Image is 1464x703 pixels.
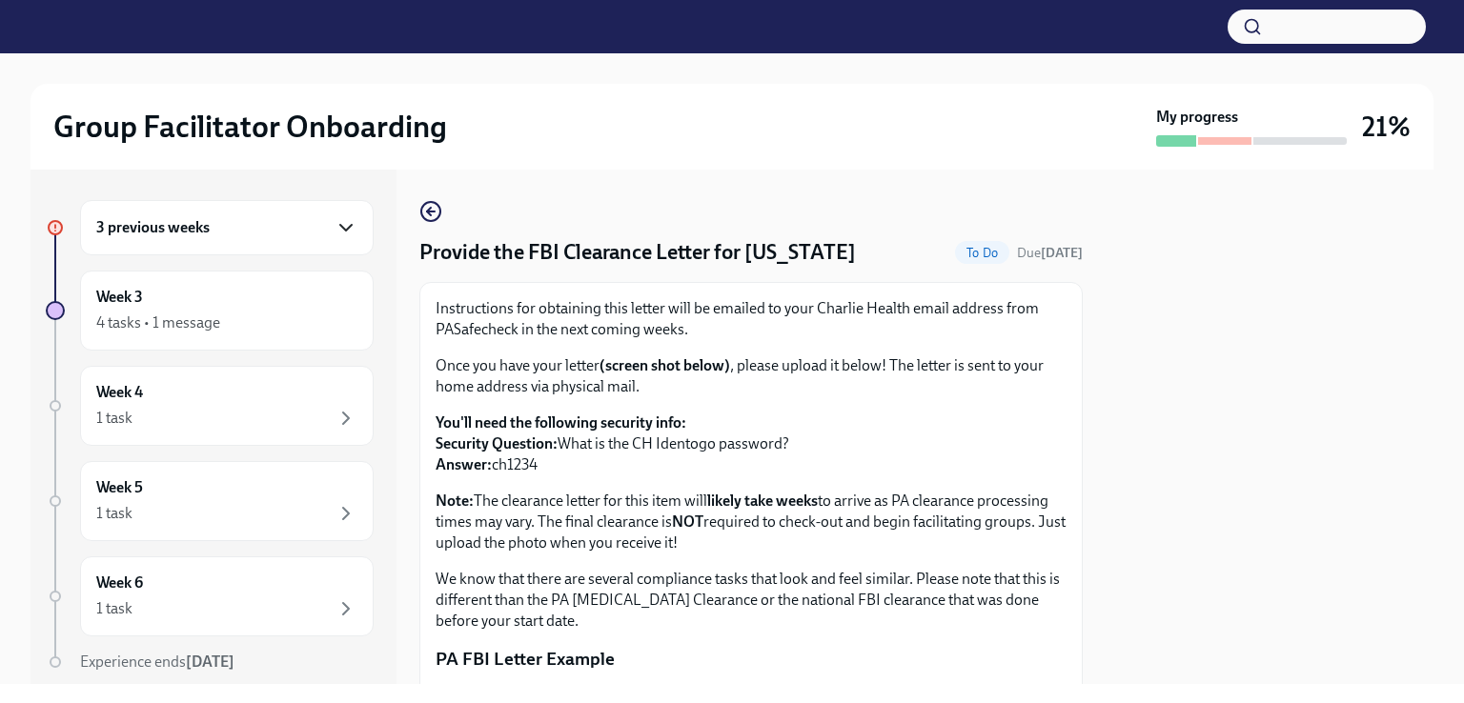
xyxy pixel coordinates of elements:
span: October 8th, 2025 08:00 [1017,244,1083,262]
strong: My progress [1156,107,1238,128]
h6: Week 4 [96,382,143,403]
a: Week 41 task [46,366,374,446]
a: Week 34 tasks • 1 message [46,271,374,351]
span: Due [1017,245,1083,261]
p: The clearance letter for this item will to arrive as PA clearance processing times may vary. The ... [436,491,1067,553]
div: 3 previous weeks [80,200,374,255]
strong: [DATE] [1041,245,1083,261]
div: 4 tasks • 1 message [96,312,220,333]
span: Experience ends [80,653,234,671]
strong: Answer: [436,455,492,473]
h3: 21% [1362,110,1411,144]
strong: Note: [436,492,474,510]
p: What is the CH Identogo password? ch1234 [436,412,1067,475]
a: Week 61 task [46,556,374,636]
strong: You'll need the following security info: [436,413,686,432]
strong: (screen shot below) [600,356,730,374]
p: Instructions for obtaining this letter will be emailed to your Charlie Health email address from ... [436,298,1067,340]
p: PA FBI Letter Example [436,647,1067,672]
strong: likely take weeks [707,492,818,510]
h6: 3 previous weeks [96,217,210,238]
h4: Provide the FBI Clearance Letter for [US_STATE] [419,238,856,267]
h6: Week 3 [96,287,143,308]
div: 1 task [96,408,132,429]
img: CharlieHealth [38,11,144,42]
div: 1 task [96,598,132,619]
a: Week 51 task [46,461,374,541]
strong: [DATE] [186,653,234,671]
h6: Week 5 [96,477,143,498]
h6: Week 6 [96,572,143,593]
strong: Security Question: [436,434,558,452]
h2: Group Facilitator Onboarding [53,108,447,146]
div: 1 task [96,503,132,524]
p: Once you have your letter , please upload it below! The letter is sent to your home address via p... [436,355,1067,397]
span: To Do [955,246,1009,260]
strong: NOT [672,512,703,531]
p: We know that there are several compliance tasks that look and feel similar. Please note that this... [436,569,1067,632]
